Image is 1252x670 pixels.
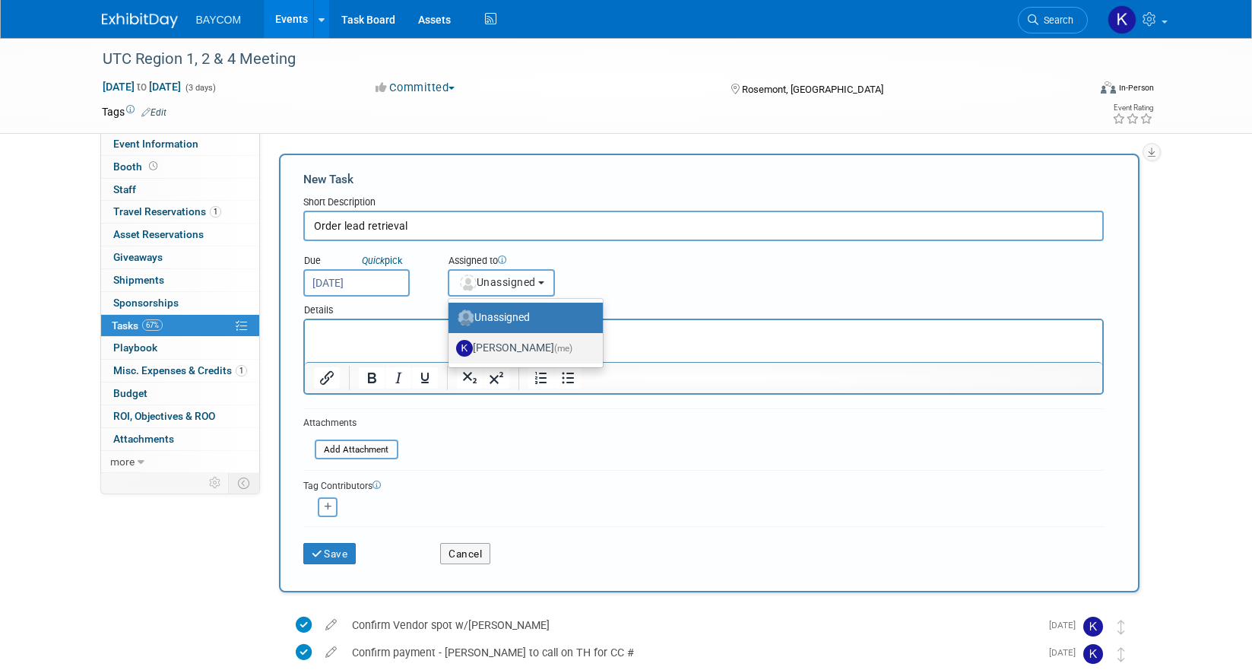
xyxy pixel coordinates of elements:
[236,365,247,376] span: 1
[102,80,182,94] span: [DATE] [DATE]
[458,276,536,288] span: Unassigned
[113,364,247,376] span: Misc. Expenses & Credits
[303,297,1104,319] div: Details
[101,451,259,473] a: more
[101,246,259,268] a: Giveaways
[303,254,425,269] div: Due
[146,160,160,172] span: Booth not reserved yet
[101,179,259,201] a: Staff
[303,417,398,430] div: Attachments
[359,367,385,389] button: Bold
[555,367,581,389] button: Bullet list
[113,183,136,195] span: Staff
[1038,14,1073,26] span: Search
[370,80,461,96] button: Committed
[97,46,1065,73] div: UTC Region 1, 2 & 4 Meeting
[102,104,166,119] td: Tags
[113,410,215,422] span: ROI, Objectives & ROO
[344,612,1040,638] div: Confirm Vendor spot w/[PERSON_NAME]
[440,543,490,564] button: Cancel
[1083,644,1103,664] img: Kayla Novak
[318,618,344,632] a: edit
[101,292,259,314] a: Sponsorships
[303,171,1104,188] div: New Task
[113,387,147,399] span: Budget
[113,160,160,173] span: Booth
[113,251,163,263] span: Giveaways
[101,315,259,337] a: Tasks67%
[110,456,135,468] span: more
[998,79,1155,102] div: Event Format
[113,138,198,150] span: Event Information
[113,228,204,240] span: Asset Reservations
[184,83,216,93] span: (3 days)
[101,201,259,223] a: Travel Reservations1
[1049,620,1083,630] span: [DATE]
[196,14,242,26] span: BAYCOM
[318,646,344,659] a: edit
[112,319,163,332] span: Tasks
[141,107,166,118] a: Edit
[102,13,178,28] img: ExhibitDay
[101,337,259,359] a: Playbook
[303,269,410,297] input: Due Date
[113,297,179,309] span: Sponsorships
[113,274,164,286] span: Shipments
[1083,617,1103,637] img: Kayla Novak
[101,405,259,427] a: ROI, Objectives & ROO
[742,84,883,95] span: Rosemont, [GEOGRAPHIC_DATA]
[1117,620,1125,634] i: Move task
[359,254,405,267] a: Quickpick
[101,133,259,155] a: Event Information
[448,254,631,269] div: Assigned to
[1101,81,1116,94] img: Format-Inperson.png
[456,306,588,330] label: Unassigned
[113,341,157,354] span: Playbook
[314,367,340,389] button: Insert/edit link
[305,320,1102,362] iframe: Rich Text Area
[457,367,483,389] button: Subscript
[113,433,174,445] span: Attachments
[210,206,221,218] span: 1
[554,343,572,354] span: (me)
[101,360,259,382] a: Misc. Expenses & Credits1
[113,205,221,218] span: Travel Reservations
[1112,104,1153,112] div: Event Rating
[344,640,1040,665] div: Confirm payment - [PERSON_NAME] to call on TH for CC #
[135,81,149,93] span: to
[303,477,1104,493] div: Tag Contributors
[1049,647,1083,658] span: [DATE]
[228,473,259,493] td: Toggle Event Tabs
[385,367,411,389] button: Italic
[456,336,588,360] label: [PERSON_NAME]
[1018,7,1088,33] a: Search
[1108,5,1136,34] img: Kayla Novak
[456,340,473,357] img: K.jpg
[483,367,509,389] button: Superscript
[142,319,163,331] span: 67%
[448,269,556,297] button: Unassigned
[101,428,259,450] a: Attachments
[1118,82,1154,94] div: In-Person
[362,255,385,266] i: Quick
[458,310,474,326] img: Unassigned-User-Icon.png
[303,211,1104,241] input: Name of task or a short description
[101,269,259,291] a: Shipments
[101,156,259,178] a: Booth
[303,195,1104,211] div: Short Description
[101,224,259,246] a: Asset Reservations
[1117,647,1125,662] i: Move task
[528,367,554,389] button: Numbered list
[303,543,357,564] button: Save
[202,473,229,493] td: Personalize Event Tab Strip
[101,383,259,405] a: Budget
[412,367,438,389] button: Underline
